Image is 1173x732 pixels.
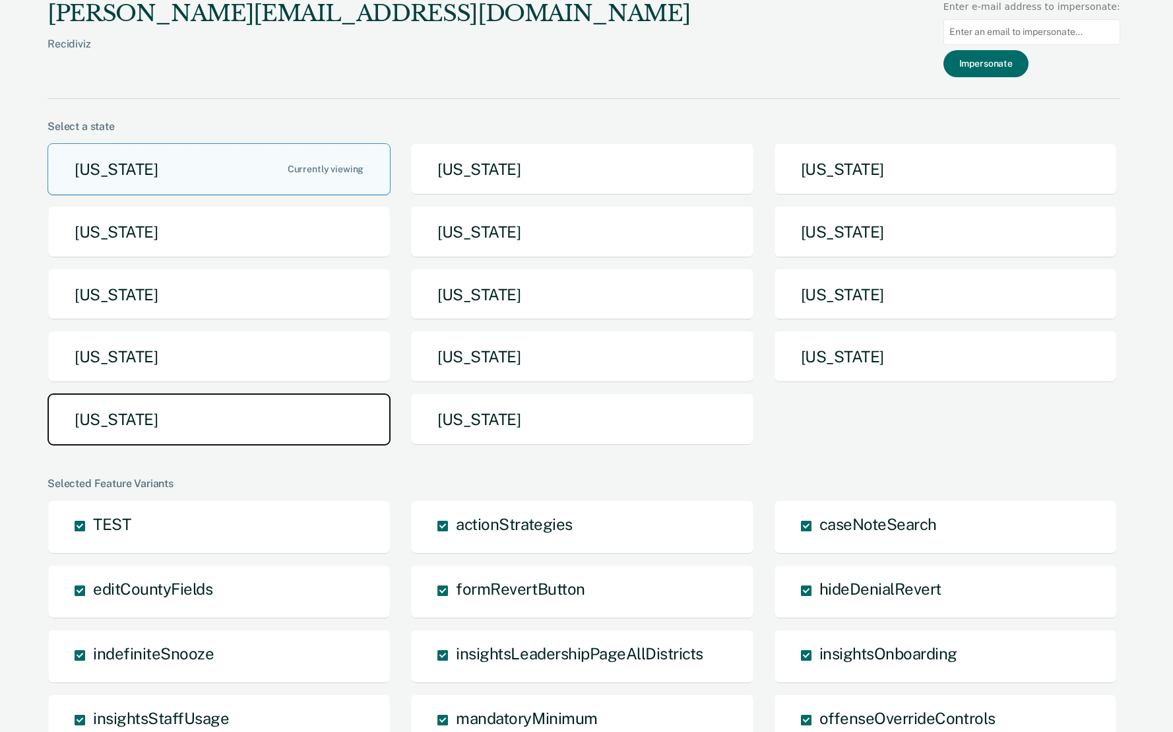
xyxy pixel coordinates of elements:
div: Select a state [48,120,1120,133]
button: [US_STATE] [48,331,391,383]
button: [US_STATE] [48,143,391,195]
span: insightsOnboarding [819,644,957,663]
button: [US_STATE] [410,331,753,383]
span: TEST [93,515,131,533]
button: Impersonate [943,50,1029,77]
span: insightsStaffUsage [93,709,229,727]
span: indefiniteSnooze [93,644,214,663]
div: Recidiviz [48,38,690,71]
button: [US_STATE] [410,143,753,195]
span: formRevertButton [456,580,585,598]
button: [US_STATE] [774,206,1117,258]
button: [US_STATE] [410,269,753,321]
span: caseNoteSearch [819,515,937,533]
div: Selected Feature Variants [48,477,1120,490]
button: [US_STATE] [410,206,753,258]
button: [US_STATE] [48,206,391,258]
span: offenseOverrideControls [819,709,996,727]
span: insightsLeadershipPageAllDistricts [456,644,703,663]
span: editCountyFields [93,580,212,598]
span: hideDenialRevert [819,580,941,598]
button: [US_STATE] [774,331,1117,383]
span: actionStrategies [456,515,572,533]
button: [US_STATE] [48,393,391,446]
button: [US_STATE] [774,143,1117,195]
span: mandatoryMinimum [456,709,597,727]
button: [US_STATE] [410,393,753,446]
input: Enter an email to impersonate... [943,19,1120,45]
button: [US_STATE] [774,269,1117,321]
button: [US_STATE] [48,269,391,321]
